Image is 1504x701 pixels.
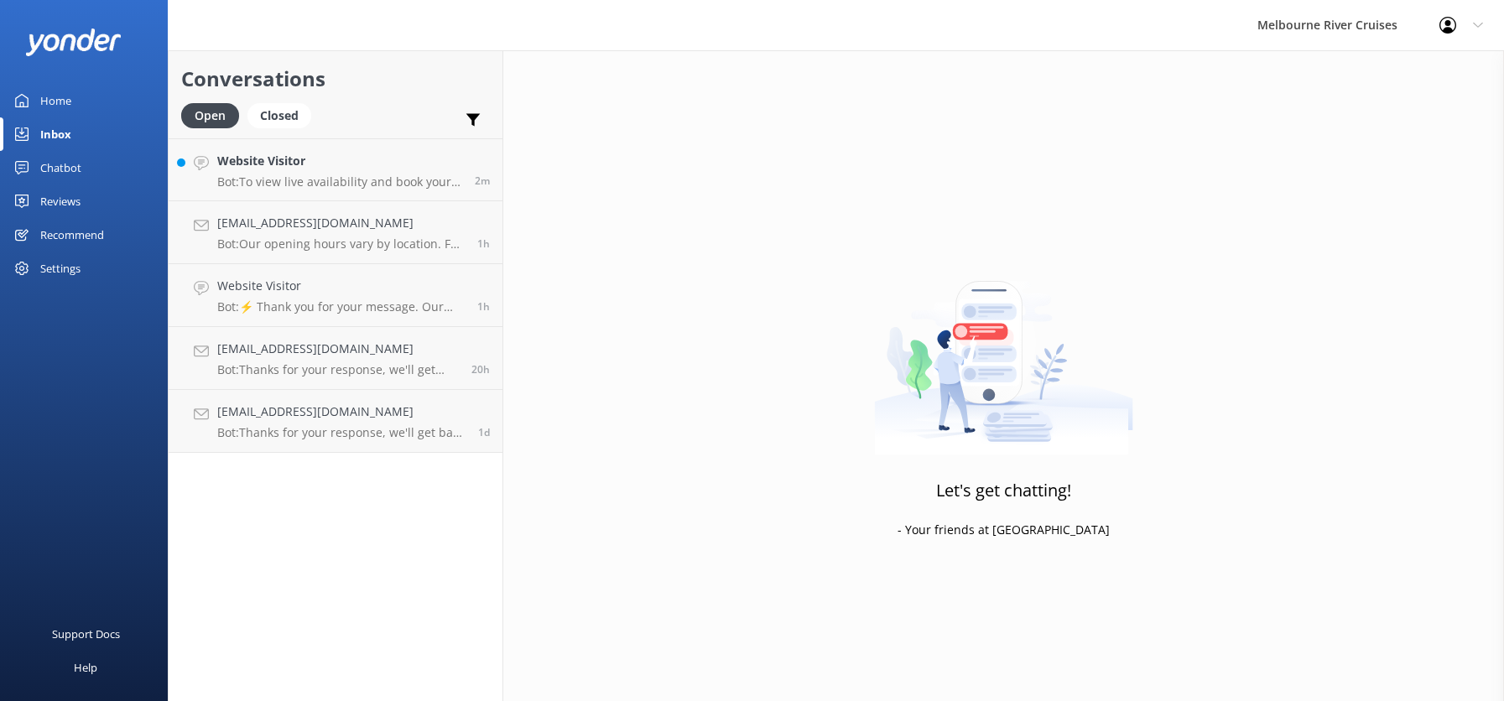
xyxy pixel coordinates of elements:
p: - Your friends at [GEOGRAPHIC_DATA] [898,521,1110,539]
h4: [EMAIL_ADDRESS][DOMAIN_NAME] [217,340,459,358]
a: [EMAIL_ADDRESS][DOMAIN_NAME]Bot:Our opening hours vary by location. For ticket purchases and depa... [169,201,502,264]
span: Sep 30 2025 10:24am (UTC +10:00) Australia/Sydney [477,236,490,251]
h4: Website Visitor [217,277,465,295]
span: Sep 29 2025 03:00pm (UTC +10:00) Australia/Sydney [471,362,490,376]
span: Sep 30 2025 11:34am (UTC +10:00) Australia/Sydney [475,174,490,188]
div: Settings [40,252,81,285]
p: Bot: Thanks for your response, we'll get back to you as soon as we can during opening hours. [217,425,466,440]
a: [EMAIL_ADDRESS][DOMAIN_NAME]Bot:Thanks for your response, we'll get back to you as soon as we can... [169,390,502,453]
div: Help [74,651,97,684]
a: Closed [247,106,320,124]
div: Chatbot [40,151,81,184]
h4: Website Visitor [217,152,462,170]
div: Home [40,84,71,117]
a: [EMAIL_ADDRESS][DOMAIN_NAME]Bot:Thanks for your response, we'll get back to you as soon as we can... [169,327,502,390]
h4: [EMAIL_ADDRESS][DOMAIN_NAME] [217,214,465,232]
img: yonder-white-logo.png [25,29,122,56]
h4: [EMAIL_ADDRESS][DOMAIN_NAME] [217,402,466,421]
span: Sep 29 2025 11:05am (UTC +10:00) Australia/Sydney [478,425,490,439]
div: Open [181,103,239,128]
div: Recommend [40,218,104,252]
span: Sep 30 2025 09:40am (UTC +10:00) Australia/Sydney [477,299,490,314]
h2: Conversations [181,63,490,95]
img: artwork of a man stealing a conversation from at giant smartphone [874,246,1133,455]
a: Open [181,106,247,124]
p: Bot: Thanks for your response, we'll get back to you as soon as we can during opening hours. [217,362,459,377]
p: Bot: Our opening hours vary by location. For ticket purchases and departures: - Head Office (Vaul... [217,236,465,252]
a: Website VisitorBot:To view live availability and book your Melbourne River Cruise experience, ple... [169,138,502,201]
div: Inbox [40,117,71,151]
p: Bot: To view live availability and book your Melbourne River Cruise experience, please visit: [UR... [217,174,462,190]
p: Bot: ⚡ Thank you for your message. Our office hours are Mon - Fri 9.30am - 5pm. We'll get back to... [217,299,465,314]
h3: Let's get chatting! [936,477,1071,504]
div: Reviews [40,184,81,218]
div: Support Docs [52,617,120,651]
div: Closed [247,103,311,128]
a: Website VisitorBot:⚡ Thank you for your message. Our office hours are Mon - Fri 9.30am - 5pm. We'... [169,264,502,327]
